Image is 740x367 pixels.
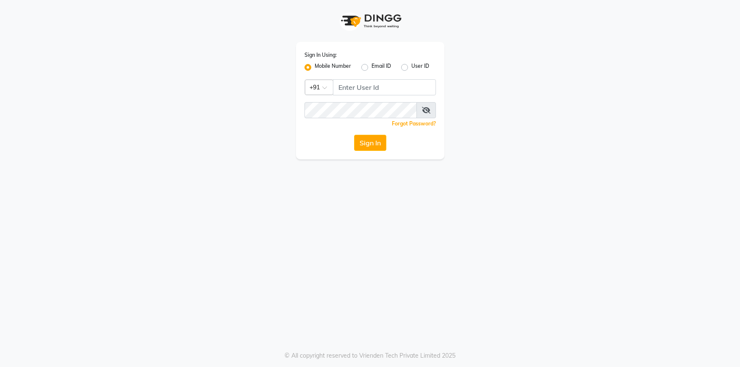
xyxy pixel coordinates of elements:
[315,62,351,72] label: Mobile Number
[371,62,391,72] label: Email ID
[392,120,436,127] a: Forgot Password?
[354,135,386,151] button: Sign In
[333,79,436,95] input: Username
[411,62,429,72] label: User ID
[304,51,337,59] label: Sign In Using:
[336,8,404,33] img: logo1.svg
[304,102,417,118] input: Username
